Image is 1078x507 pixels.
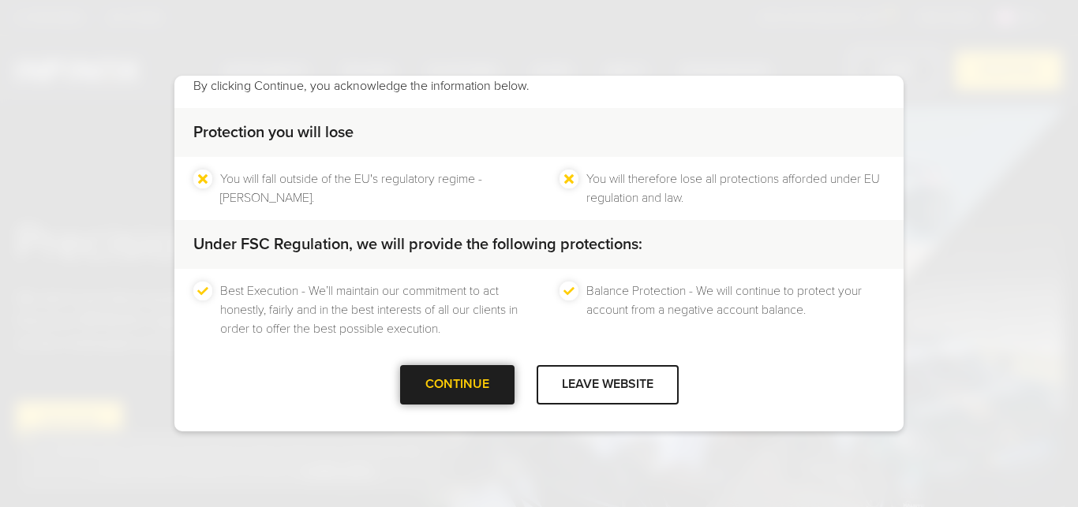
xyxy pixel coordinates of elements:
[586,281,885,338] li: Balance Protection - We will continue to protect your account from a negative account balance.
[193,123,354,142] strong: Protection you will lose
[193,235,642,254] strong: Under FSC Regulation, we will provide the following protections:
[537,365,679,404] div: LEAVE WEBSITE
[400,365,515,404] div: CONTINUE
[193,76,885,95] p: By clicking Continue, you acknowledge the information below.
[220,281,518,338] li: Best Execution - We’ll maintain our commitment to act honestly, fairly and in the best interests ...
[586,170,885,207] li: You will therefore lose all protections afforded under EU regulation and law.
[220,170,518,207] li: You will fall outside of the EU's regulatory regime - [PERSON_NAME].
